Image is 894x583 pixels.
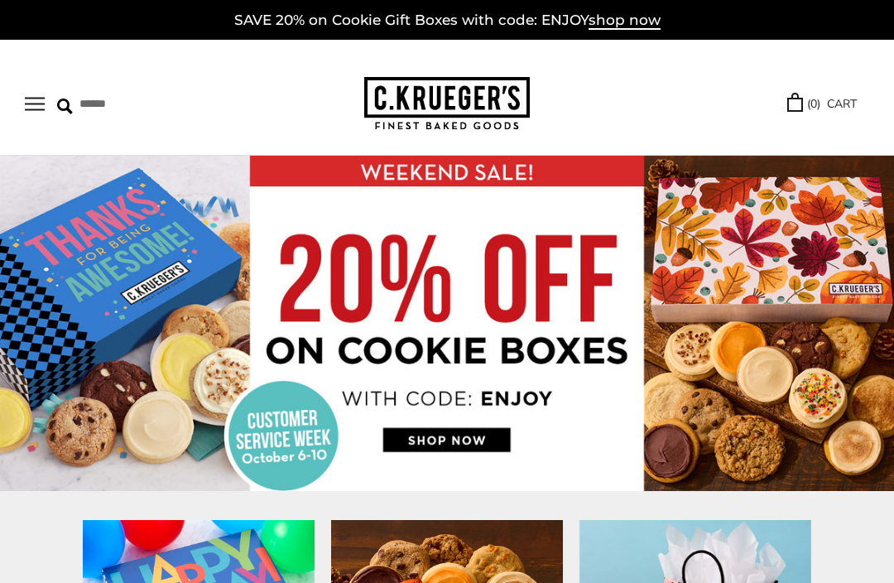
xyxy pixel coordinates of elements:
[25,97,45,111] button: Open navigation
[234,12,661,30] a: SAVE 20% on Cookie Gift Boxes with code: ENJOYshop now
[57,91,227,117] input: Search
[787,94,857,113] a: (0) CART
[57,99,73,114] img: Search
[589,12,661,30] span: shop now
[364,77,530,131] img: C.KRUEGER'S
